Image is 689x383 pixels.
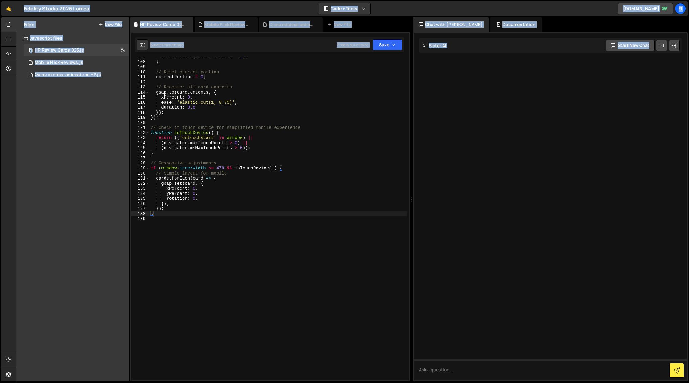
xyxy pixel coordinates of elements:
[269,21,315,28] div: Osmo minimal animations HP.js
[131,120,149,126] div: 120
[24,5,89,12] div: Fidelity Studio 2026 Lumos
[131,201,149,207] div: 136
[131,156,149,161] div: 127
[24,56,129,69] div: 16516/44887.js
[131,100,149,105] div: 116
[337,42,369,48] div: Prod is out of sync
[24,21,35,28] h2: Files
[327,21,353,28] div: New File
[131,75,149,80] div: 111
[131,85,149,90] div: 113
[131,211,149,217] div: 138
[131,145,149,151] div: 125
[1,1,16,16] a: 🤙
[490,17,542,32] div: Documentation
[99,22,122,27] button: New File
[131,90,149,95] div: 114
[17,10,30,15] div: v 4.0.25
[25,36,30,41] img: tab_domain_overview_orange.svg
[675,3,686,14] a: Fi
[131,171,149,176] div: 130
[131,141,149,146] div: 124
[131,181,149,186] div: 132
[29,48,33,53] span: 1
[131,161,149,166] div: 128
[131,115,149,120] div: 119
[422,43,447,48] h2: Slater AI
[16,16,102,21] div: Domain: [PERSON_NAME][DOMAIN_NAME]
[131,196,149,201] div: 135
[131,186,149,191] div: 133
[131,95,149,100] div: 115
[140,21,186,28] div: HP Review Cards 025.js
[16,32,129,44] div: Javascript files
[32,36,45,40] div: Domain
[131,80,149,85] div: 112
[131,206,149,211] div: 137
[131,191,149,196] div: 134
[131,110,149,115] div: 118
[10,10,15,15] img: logo_orange.svg
[35,72,101,78] div: Osmo minimal animations HP.js
[67,36,106,40] div: Keywords nach Traffic
[24,69,129,81] div: 16516/44886.js
[10,16,15,21] img: website_grey.svg
[131,125,149,130] div: 121
[24,44,129,56] div: 16516/44888.js
[131,135,149,141] div: 123
[413,17,489,32] div: Chat with [PERSON_NAME]
[131,166,149,171] div: 129
[131,70,149,75] div: 110
[319,3,370,14] button: Code + Tools
[150,42,184,48] div: Saved
[131,176,149,181] div: 131
[35,48,84,53] div: HP Review Cards 025.js
[618,3,673,14] a: [DOMAIN_NAME]
[131,64,149,70] div: 109
[131,60,149,65] div: 108
[131,130,149,136] div: 122
[60,36,65,41] img: tab_keywords_by_traffic_grey.svg
[606,40,655,51] button: Start new chat
[373,39,402,50] button: Save
[131,151,149,156] div: 126
[131,216,149,222] div: 139
[131,105,149,110] div: 117
[35,60,83,65] div: Mobile Flick Reviews.js
[204,21,250,28] div: Mobile Flick Reviews.js
[161,42,184,48] div: 1 minute ago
